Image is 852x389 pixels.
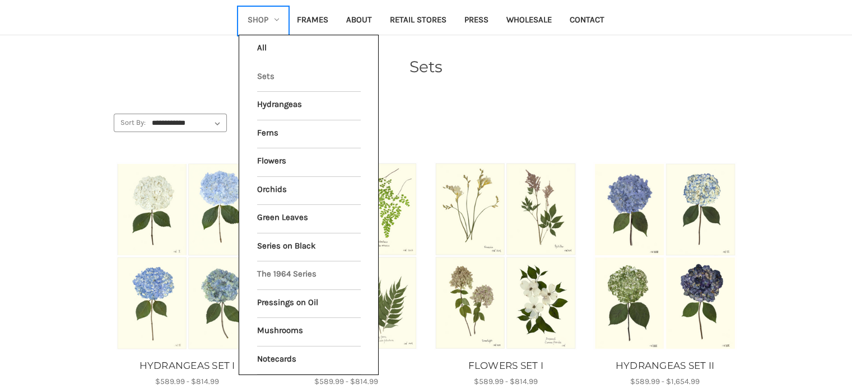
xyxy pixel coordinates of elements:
span: $589.99 - $814.99 [155,377,219,386]
span: $589.99 - $1,654.99 [630,377,700,386]
a: Ferns [257,120,361,148]
span: $589.99 - $814.99 [474,377,538,386]
a: Sets [257,64,361,92]
a: HYDRANGEAS SET II, Price range from $589.99 to $1,654.99 [593,161,737,351]
a: Hydrangeas [257,92,361,120]
h1: Sets [114,55,739,78]
label: Sort By: [114,114,146,131]
img: Unframed [593,162,737,351]
a: Series on Black [257,233,361,261]
a: Notecards [257,346,361,374]
a: Retail Stores [381,7,455,35]
a: Wholesale [497,7,561,35]
a: HYDRANGEAS SET I, Price range from $589.99 to $814.99 [114,359,261,373]
a: Mushrooms [257,318,361,346]
img: Unframed [115,162,259,351]
a: Contact [561,7,613,35]
a: HYDRANGEAS SET I, Price range from $589.99 to $814.99 [115,161,259,351]
img: Unframed [434,161,578,351]
a: Shop [239,7,288,35]
a: Pressings on Oil [257,290,361,318]
a: Frames [288,7,337,35]
a: The 1964 Series [257,261,361,289]
a: FLOWERS SET I, Price range from $589.99 to $814.99 [432,359,579,373]
a: Press [455,7,497,35]
a: FLOWERS SET I, Price range from $589.99 to $814.99 [434,161,578,351]
a: About [337,7,381,35]
a: Green Leaves [257,205,361,233]
span: $589.99 - $814.99 [314,377,378,386]
a: Flowers [257,148,361,176]
a: HYDRANGEAS SET II, Price range from $589.99 to $1,654.99 [591,359,738,373]
a: Orchids [257,177,361,205]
